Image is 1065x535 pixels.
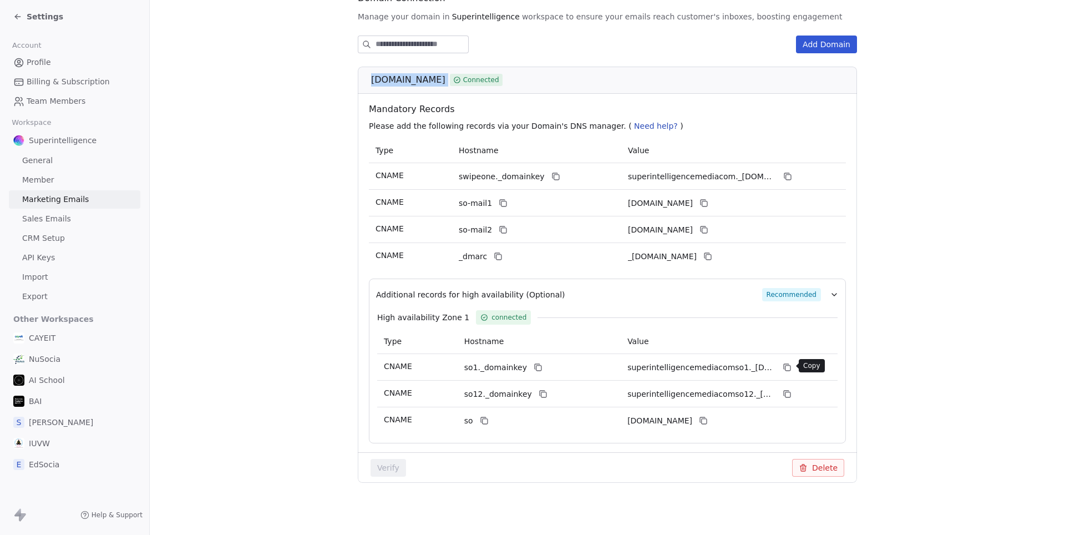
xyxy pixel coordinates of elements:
[627,388,776,400] span: superintelligencemediacomso12._domainkey.swipeone.email
[803,361,820,370] p: Copy
[628,146,649,155] span: Value
[22,155,53,166] span: General
[384,388,412,397] span: CNAME
[13,375,24,386] img: 3.png
[13,135,24,146] img: sinews%20copy.png
[22,233,65,244] span: CRM Setup
[29,354,60,365] span: NuSocia
[376,224,404,233] span: CNAME
[13,438,24,449] img: VedicU.png
[628,198,693,209] span: superintelligencemediacom1.swipeone.email
[634,122,678,130] span: Need help?
[13,332,24,344] img: CAYEIT%20Square%20Logo.png
[29,396,42,407] span: BAI
[29,332,55,344] span: CAYEIT
[792,459,844,477] button: Delete
[677,11,842,22] span: customer's inboxes, boosting engagement
[9,171,140,189] a: Member
[762,288,821,301] span: Recommended
[29,438,50,449] span: IUVW
[27,11,63,22] span: Settings
[459,146,499,155] span: Hostname
[22,194,89,205] span: Marketing Emails
[358,11,450,22] span: Manage your domain in
[376,288,839,301] button: Additional records for high availability (Optional)Recommended
[13,11,63,22] a: Settings
[384,336,451,347] p: Type
[376,289,565,300] span: Additional records for high availability (Optional)
[27,95,85,107] span: Team Members
[376,301,839,434] div: Additional records for high availability (Optional)Recommended
[9,210,140,228] a: Sales Emails
[464,337,504,346] span: Hostname
[628,224,693,236] span: superintelligencemediacom2.swipeone.email
[627,337,648,346] span: Value
[627,362,776,374] span: superintelligencemediacomso1._domainkey.swipeone.email
[464,388,532,400] span: so12._domainkey
[452,11,520,22] span: Superintelligence
[796,36,857,53] button: Add Domain
[9,190,140,209] a: Marketing Emails
[22,252,55,264] span: API Keys
[464,415,473,427] span: so
[463,75,499,85] span: Connected
[628,251,697,263] span: _dmarc.swipeone.email
[13,354,24,365] img: LOGO_1_WB.png
[376,251,404,260] span: CNAME
[9,53,140,72] a: Profile
[29,375,65,386] span: AI School
[29,135,97,146] span: Superintelligence
[371,459,406,477] button: Verify
[7,37,46,54] span: Account
[13,459,24,470] span: E
[376,198,404,206] span: CNAME
[369,103,850,116] span: Mandatory Records
[371,73,445,87] span: [DOMAIN_NAME]
[9,73,140,91] a: Billing & Subscription
[369,120,850,132] p: Please add the following records via your Domain's DNS manager. ( )
[459,224,492,236] span: so-mail2
[22,213,71,225] span: Sales Emails
[377,312,469,323] span: High availability Zone 1
[376,145,445,157] p: Type
[27,76,110,88] span: Billing & Subscription
[522,11,675,22] span: workspace to ensure your emails reach
[22,174,54,186] span: Member
[464,362,527,374] span: so1._domainkey
[29,459,59,470] span: EdSocia
[80,511,143,519] a: Help & Support
[9,287,140,306] a: Export
[459,171,545,183] span: swipeone._domainkey
[29,417,93,428] span: [PERSON_NAME]
[9,249,140,267] a: API Keys
[9,310,98,328] span: Other Workspaces
[459,251,487,263] span: _dmarc
[22,271,48,283] span: Import
[628,171,777,183] span: superintelligencemediacom._domainkey.swipeone.email
[13,417,24,428] span: S
[9,229,140,248] a: CRM Setup
[13,396,24,407] img: bar1.webp
[627,415,692,427] span: superintelligencemediacomso.swipeone.email
[491,312,526,322] span: connected
[9,152,140,170] a: General
[7,114,56,131] span: Workspace
[92,511,143,519] span: Help & Support
[9,92,140,110] a: Team Members
[27,57,51,68] span: Profile
[376,171,404,180] span: CNAME
[22,291,48,302] span: Export
[459,198,492,209] span: so-mail1
[9,268,140,286] a: Import
[384,415,412,424] span: CNAME
[384,362,412,371] span: CNAME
